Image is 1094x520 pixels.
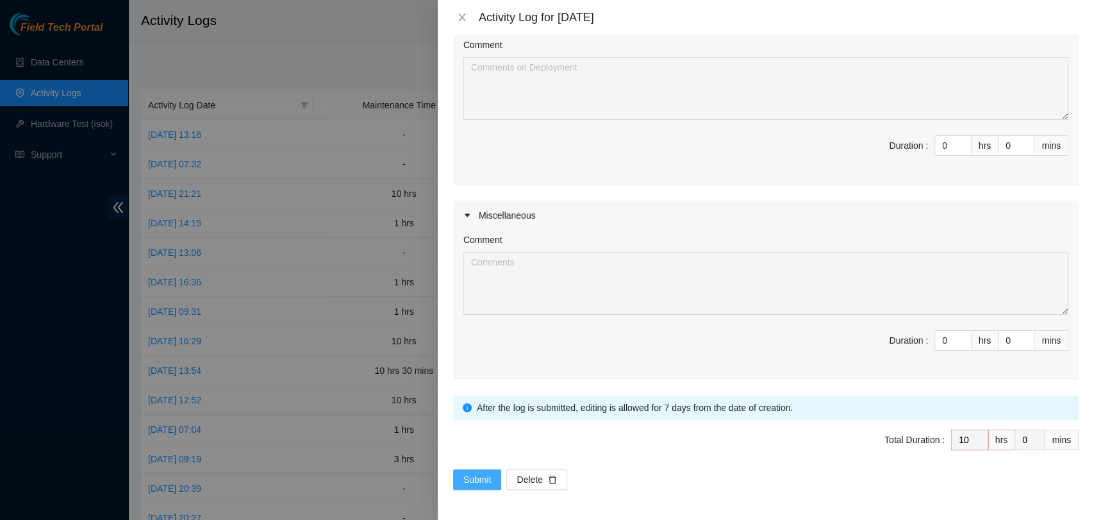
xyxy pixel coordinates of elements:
button: Close [453,12,471,24]
div: hrs [972,330,999,351]
div: hrs [972,135,999,156]
span: close [457,12,467,22]
div: mins [1045,430,1079,450]
div: Activity Log for [DATE] [479,10,1079,24]
button: Submit [453,469,502,490]
label: Comment [463,38,502,52]
button: Deletedelete [506,469,567,490]
span: Submit [463,473,492,487]
div: Duration : [889,138,928,153]
span: delete [548,475,557,485]
span: caret-right [463,212,471,219]
div: hrs [988,430,1015,450]
label: Comment [463,233,502,247]
div: mins [1034,135,1068,156]
span: Delete [517,473,542,487]
div: Miscellaneous [453,201,1079,230]
textarea: Comment [463,252,1068,315]
div: Total Duration : [884,433,945,447]
div: Duration : [889,333,928,348]
div: mins [1034,330,1068,351]
span: info-circle [463,403,472,412]
textarea: Comment [463,57,1068,120]
div: After the log is submitted, editing is allowed for 7 days from the date of creation. [477,401,1069,415]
